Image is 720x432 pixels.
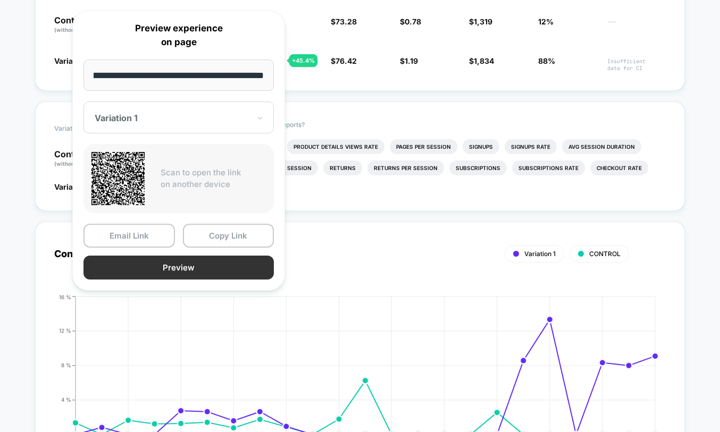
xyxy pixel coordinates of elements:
span: Variation 1 [524,250,556,258]
li: Signups [463,139,499,154]
tspan: 8 % [61,362,71,368]
span: 0.78 [405,17,421,26]
p: Control [54,16,113,34]
span: 88% [538,56,555,65]
span: 12% [538,17,554,26]
li: Returns [323,160,362,175]
li: Avg Session Duration [562,139,641,154]
span: 76.42 [336,56,357,65]
span: Variation 1 [54,182,92,191]
tspan: 16 % [59,293,71,300]
tspan: 4 % [61,396,71,403]
span: $ [469,56,494,65]
span: $ [469,17,492,26]
p: Preview experience on page [83,22,274,49]
span: 1.19 [405,56,418,65]
span: 1,319 [474,17,492,26]
span: $ [331,56,357,65]
button: Preview [83,256,274,279]
p: Scan to open the link on another device [161,167,266,191]
span: (without changes) [54,160,102,167]
tspan: 12 % [59,327,71,334]
span: $ [331,17,357,26]
p: Would like to see more reports? [210,121,666,129]
span: Variation [54,121,113,137]
span: $ [400,56,418,65]
span: (without changes) [54,27,102,33]
li: Product Details Views Rate [287,139,384,154]
span: 1,834 [474,56,494,65]
button: Copy Link [183,224,274,248]
li: Returns Per Session [367,160,444,175]
li: Subscriptions [449,160,507,175]
p: Control [54,150,121,168]
span: --- [607,19,666,34]
span: 73.28 [336,17,357,26]
li: Pages Per Session [390,139,457,154]
li: Signups Rate [505,139,557,154]
span: Variation 1 [54,56,92,65]
button: Email Link [83,224,175,248]
li: Checkout Rate [590,160,648,175]
span: $ [400,17,421,26]
span: CONTROL [589,250,621,258]
li: Subscriptions Rate [512,160,585,175]
span: Insufficient data for CI [607,58,666,72]
div: + 45.4 % [289,54,317,67]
